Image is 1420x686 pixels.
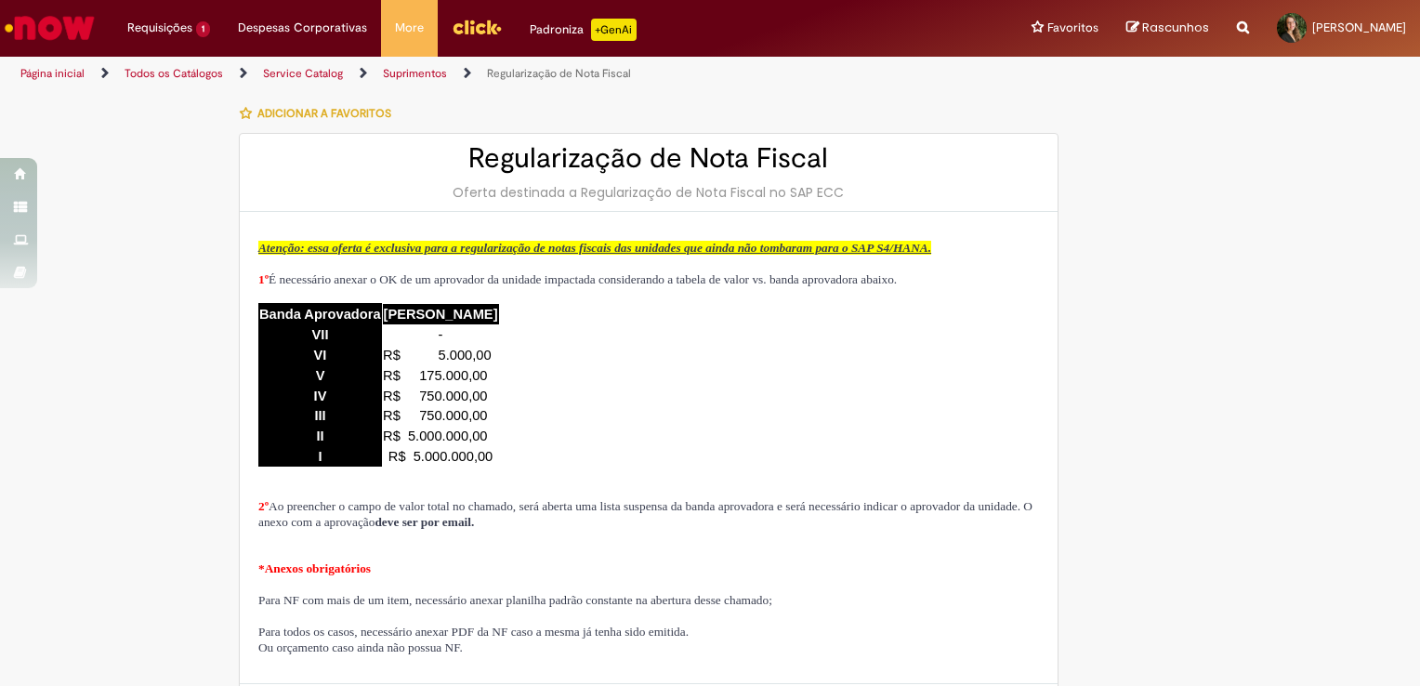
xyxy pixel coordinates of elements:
a: Suprimentos [383,66,447,81]
td: VII [258,324,382,345]
td: R$ 175.000,00 [382,365,499,386]
td: V [258,365,382,386]
td: R$ 750.000,00 [382,386,499,406]
span: Ou orçamento caso ainda não possua NF. [258,640,463,654]
a: Página inicial [20,66,85,81]
a: Rascunhos [1126,20,1209,37]
div: Oferta destinada a Regularização de Nota Fiscal no SAP ECC [258,183,1039,202]
span: Adicionar a Favoritos [257,106,391,121]
ul: Trilhas de página [14,57,933,91]
p: +GenAi [591,19,637,41]
span: 2º [258,499,269,513]
td: I [258,446,382,467]
button: Adicionar a Favoritos [239,94,401,133]
td: [PERSON_NAME] [382,303,499,323]
td: R$ 5.000.000,00 [382,426,499,446]
strong: deve ser por email. [375,515,474,529]
img: click_logo_yellow_360x200.png [452,13,502,41]
span: Despesas Corporativas [238,19,367,37]
div: Padroniza [530,19,637,41]
img: ServiceNow [2,9,98,46]
span: 1º [258,272,269,286]
span: 1 [196,21,210,37]
span: Para todos os casos, necessário anexar PDF da NF caso a mesma já tenha sido emitida. [258,625,689,639]
td: R$ 750.000,00 [382,405,499,426]
td: II [258,426,382,446]
span: [PERSON_NAME] [1312,20,1406,35]
span: Rascunhos [1142,19,1209,36]
span: Requisições [127,19,192,37]
span: Para NF com mais de um item, necessário anexar planilha padrão constante na abertura desse chamado; [258,593,772,607]
span: Atenção: essa oferta é exclusiva para a regularização de notas fiscais das unidades que ainda não... [258,241,931,255]
a: Regularização de Nota Fiscal [487,66,631,81]
td: - [382,324,499,345]
td: R$ 5.000,00 [382,345,499,365]
h2: Regularização de Nota Fiscal [258,143,1039,174]
td: Banda Aprovadora [258,303,382,323]
td: III [258,405,382,426]
a: Service Catalog [263,66,343,81]
td: R$ 5.000.000,00 [382,446,499,467]
td: VI [258,345,382,365]
a: Todos os Catálogos [125,66,223,81]
span: *Anexos obrigatórios [258,561,371,575]
td: IV [258,386,382,406]
span: More [395,19,424,37]
span: É necessário anexar o OK de um aprovador da unidade impactada considerando a tabela de valor vs. ... [258,272,897,286]
span: Ao preencher o campo de valor total no chamado, será aberta uma lista suspensa da banda aprovador... [258,499,1032,529]
span: Favoritos [1047,19,1098,37]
